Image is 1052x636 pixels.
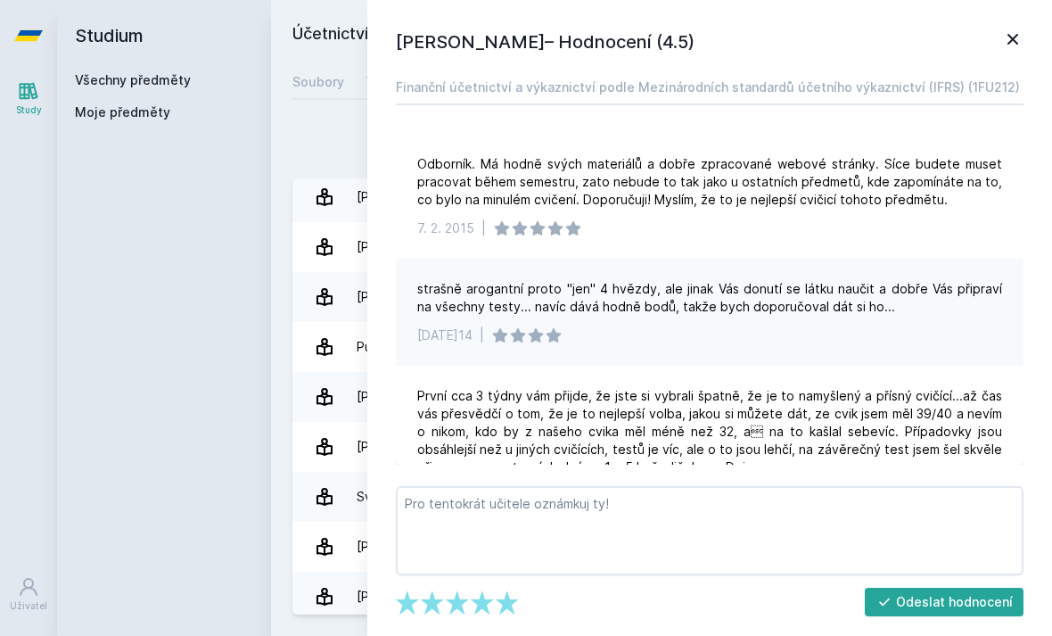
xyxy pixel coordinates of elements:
[357,329,436,365] div: Purina Marina
[417,326,473,344] div: [DATE]14
[16,103,42,117] div: Study
[357,479,416,515] div: Svitlík Jan
[366,73,401,91] div: Testy
[357,229,456,265] div: [PERSON_NAME]
[292,172,1031,222] a: [PERSON_NAME] 8 hodnocení 3.4
[357,179,456,215] div: [PERSON_NAME]
[366,64,401,100] a: Testy
[292,472,1031,522] a: Svitlík Jan 2 hodnocení 4.5
[292,372,1031,422] a: [PERSON_NAME] 6 hodnocení 3.7
[292,522,1031,572] a: [PERSON_NAME] 1 hodnocení 5.0
[357,529,456,565] div: [PERSON_NAME]
[4,71,53,126] a: Study
[481,219,486,237] div: |
[357,429,456,465] div: [PERSON_NAME]
[357,379,456,415] div: [PERSON_NAME]
[75,103,170,121] span: Moje předměty
[480,326,484,344] div: |
[417,219,474,237] div: 7. 2. 2015
[417,155,1002,209] div: Odborník. Má hodně svých materiálů a dobře zpracované webové stránky. Síce budete muset pracovat ...
[417,280,1002,316] div: strašně arogantní proto "jen" 4 hvězdy, ale jinak Vás donutí se látku naučit a dobře Vás připraví...
[292,64,344,100] a: Soubory
[292,73,344,91] div: Soubory
[292,272,1031,322] a: [PERSON_NAME] 4 hodnocení 4.5
[357,579,456,615] div: [PERSON_NAME]
[357,279,456,315] div: [PERSON_NAME]
[292,422,1031,472] a: [PERSON_NAME] 1 hodnocení 5.0
[10,599,47,613] div: Uživatel
[75,72,191,87] a: Všechny předměty
[865,588,1024,616] button: Odeslat hodnocení
[292,572,1031,622] a: [PERSON_NAME] 5 hodnocení 3.6
[292,21,831,50] h2: Účetnictví 1 (1FU211)
[292,222,1031,272] a: [PERSON_NAME] 3 hodnocení 5.0
[292,322,1031,372] a: Purina Marina 4 hodnocení 4.8
[417,387,1002,476] div: První cca 3 týdny vám přijde, že jste si vybrali špatně, že je to namyšlený a přísný cvičící...až...
[4,567,53,622] a: Uživatel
